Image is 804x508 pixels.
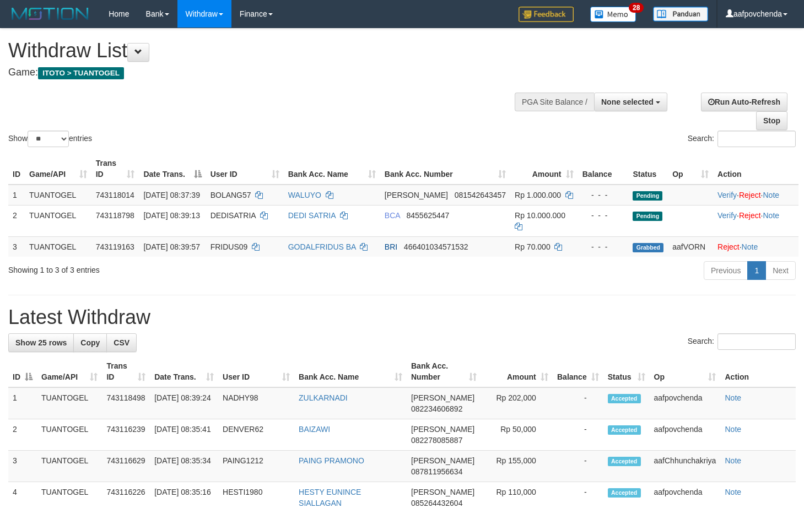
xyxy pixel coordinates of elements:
[96,191,134,199] span: 743118014
[206,153,284,185] th: User ID: activate to sort column ascending
[8,387,37,419] td: 1
[515,211,565,220] span: Rp 10.000.000
[765,261,796,280] a: Next
[688,131,796,147] label: Search:
[668,236,713,257] td: aafVORN
[8,205,25,236] td: 2
[650,451,721,482] td: aafChhunchakriya
[608,457,641,466] span: Accepted
[629,3,644,13] span: 28
[582,241,624,252] div: - - -
[218,387,294,419] td: NADHY98
[515,191,561,199] span: Rp 1.000.000
[742,242,758,251] a: Note
[411,393,474,402] span: [PERSON_NAME]
[407,211,450,220] span: Copy 8455625447 to clipboard
[8,356,37,387] th: ID: activate to sort column descending
[411,404,462,413] span: Copy 082234606892 to clipboard
[25,205,91,236] td: TUANTOGEL
[288,191,321,199] a: WALUYO
[15,338,67,347] span: Show 25 rows
[608,425,641,435] span: Accepted
[481,387,553,419] td: Rp 202,000
[717,333,796,350] input: Search:
[150,419,218,451] td: [DATE] 08:35:41
[211,191,251,199] span: BOLANG57
[385,191,448,199] span: [PERSON_NAME]
[102,387,150,419] td: 743118498
[37,387,102,419] td: TUANTOGEL
[143,242,199,251] span: [DATE] 08:39:57
[294,356,407,387] th: Bank Acc. Name: activate to sort column ascending
[628,153,668,185] th: Status
[515,242,551,251] span: Rp 70.000
[25,185,91,206] td: TUANTOGEL
[8,67,525,78] h4: Game:
[411,467,462,476] span: Copy 087811956634 to clipboard
[601,98,654,106] span: None selected
[756,111,787,130] a: Stop
[704,261,748,280] a: Previous
[411,499,462,507] span: Copy 085264432604 to clipboard
[37,419,102,451] td: TUANTOGEL
[299,456,364,465] a: PAING PRAMONO
[519,7,574,22] img: Feedback.jpg
[553,451,603,482] td: -
[701,93,787,111] a: Run Auto-Refresh
[739,191,761,199] a: Reject
[80,338,100,347] span: Copy
[96,242,134,251] span: 743119163
[725,488,741,496] a: Note
[590,7,636,22] img: Button%20Memo.svg
[717,242,740,251] a: Reject
[633,191,662,201] span: Pending
[688,333,796,350] label: Search:
[553,387,603,419] td: -
[8,40,525,62] h1: Withdraw List
[747,261,766,280] a: 1
[25,236,91,257] td: TUANTOGEL
[150,451,218,482] td: [DATE] 08:35:34
[73,333,107,352] a: Copy
[633,212,662,221] span: Pending
[739,211,761,220] a: Reject
[713,185,798,206] td: · ·
[668,153,713,185] th: Op: activate to sort column ascending
[725,456,741,465] a: Note
[404,242,468,251] span: Copy 466401034571532 to clipboard
[288,211,336,220] a: DEDI SATRIA
[713,205,798,236] td: · ·
[8,333,74,352] a: Show 25 rows
[407,356,481,387] th: Bank Acc. Number: activate to sort column ascending
[411,436,462,445] span: Copy 082278085887 to clipboard
[455,191,506,199] span: Copy 081542643457 to clipboard
[515,93,594,111] div: PGA Site Balance /
[411,488,474,496] span: [PERSON_NAME]
[299,393,348,402] a: ZULKARNADI
[299,488,361,507] a: HESTY EUNINCE SIALLAGAN
[763,211,780,220] a: Note
[150,387,218,419] td: [DATE] 08:39:24
[218,451,294,482] td: PAING1212
[8,131,92,147] label: Show entries
[385,242,397,251] span: BRI
[481,356,553,387] th: Amount: activate to sort column ascending
[38,67,124,79] span: ITOTO > TUANTOGEL
[411,425,474,434] span: [PERSON_NAME]
[8,185,25,206] td: 1
[139,153,206,185] th: Date Trans.: activate to sort column descending
[106,333,137,352] a: CSV
[8,153,25,185] th: ID
[713,153,798,185] th: Action
[8,6,92,22] img: MOTION_logo.png
[650,356,721,387] th: Op: activate to sort column ascending
[211,242,248,251] span: FRIDUS09
[218,356,294,387] th: User ID: activate to sort column ascending
[102,451,150,482] td: 743116629
[8,419,37,451] td: 2
[8,306,796,328] h1: Latest Withdraw
[725,393,741,402] a: Note
[713,236,798,257] td: ·
[717,191,737,199] a: Verify
[8,451,37,482] td: 3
